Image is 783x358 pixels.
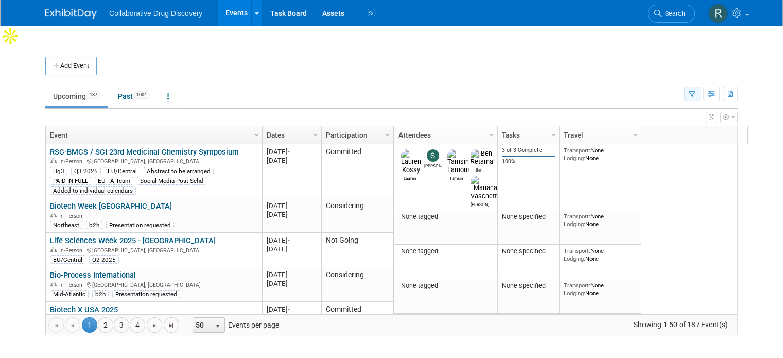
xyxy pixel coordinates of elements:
span: Lodging: [564,255,585,262]
img: Mariana Vaschetto [471,176,500,200]
div: [DATE] [267,210,317,219]
div: [DATE] [267,314,317,322]
span: Column Settings [311,131,320,139]
span: In-Person [59,282,85,288]
img: ExhibitDay [45,9,97,19]
span: Lodging: [564,155,585,162]
a: 4 [130,317,145,333]
span: In-Person [59,247,85,254]
div: None None [564,147,638,162]
img: Tamsin Lamont [447,149,469,174]
span: 1004 [133,91,150,99]
div: 3 of 3 Complete [502,147,555,154]
div: None tagged [398,247,494,255]
div: Presentation requested [106,221,174,229]
div: [DATE] [267,201,317,210]
a: Biotech Week [GEOGRAPHIC_DATA] [50,201,172,211]
a: 3 [114,317,129,333]
div: Q3 2025 [71,167,101,175]
div: Mariana Vaschetto [471,200,489,207]
a: Go to the last page [164,317,179,333]
div: None None [564,213,638,228]
a: RSC-BMCS / SCI 23rd Medicinal Chemistry Symposium [50,147,239,157]
a: Travel [564,126,635,144]
a: Go to the previous page [65,317,80,333]
span: - [288,202,290,210]
div: Mid-Atlantic [50,290,89,298]
a: 2 [98,317,113,333]
div: None tagged [398,213,494,221]
a: Go to the next page [147,317,162,333]
div: [DATE] [267,270,317,279]
span: 50 [193,318,211,332]
button: Add Event [45,57,97,75]
span: Events per page [180,317,289,333]
div: 100% [502,158,555,165]
a: Column Settings [310,126,322,142]
span: 187 [86,91,100,99]
a: Upcoming187 [45,87,108,106]
div: None tagged [398,282,494,290]
a: Life Sciences Week 2025 - [GEOGRAPHIC_DATA] [50,236,216,245]
div: [GEOGRAPHIC_DATA], [GEOGRAPHIC_DATA] [50,157,257,165]
span: Transport: [564,147,590,154]
td: Not Going [321,233,393,267]
img: In-Person Event [50,158,57,163]
td: Committed [321,144,393,198]
span: Column Settings [549,131,558,139]
div: [GEOGRAPHIC_DATA], [GEOGRAPHIC_DATA] [50,280,257,289]
td: Committed [321,302,393,352]
span: Transport: [564,282,590,289]
span: Lodging: [564,289,585,297]
td: Considering [321,267,393,302]
div: [GEOGRAPHIC_DATA], [GEOGRAPHIC_DATA] [50,246,257,254]
a: Tasks [502,126,552,144]
div: EU/Central [50,255,85,264]
div: Abstract to be arranged [144,167,214,175]
div: EU - A Team [95,177,133,185]
a: Search [648,5,695,23]
div: b2h [86,221,102,229]
div: [DATE] [267,245,317,253]
img: Lauren Kossy [401,149,421,174]
div: None specified [502,247,555,255]
span: - [288,271,290,279]
td: Considering [321,198,393,233]
img: In-Person Event [50,213,57,218]
div: EU/Central [105,167,140,175]
span: Transport: [564,247,590,254]
a: Bio-Process International [50,270,136,280]
a: Column Settings [548,126,560,142]
span: Lodging: [564,220,585,228]
span: - [288,148,290,156]
span: - [288,236,290,244]
a: Column Settings [631,126,642,142]
img: In-Person Event [50,282,57,287]
a: Column Settings [486,126,498,142]
img: In-Person Event [50,247,57,252]
div: PAID IN FULL [50,177,91,185]
div: [DATE] [267,305,317,314]
a: Column Settings [251,126,263,142]
span: - [288,305,290,313]
div: None None [564,247,638,262]
div: Ben Retamal [471,166,489,173]
div: Hg3 [50,167,67,175]
a: Dates [267,126,315,144]
span: Go to the first page [52,321,60,330]
div: None specified [502,213,555,221]
span: Column Settings [252,131,260,139]
a: Biotech X USA 2025 [50,305,118,314]
span: select [214,322,222,330]
a: Participation [326,126,387,144]
span: Column Settings [632,131,640,139]
span: Showing 1-50 of 187 Event(s) [624,317,737,332]
div: [DATE] [267,236,317,245]
span: Go to the last page [167,321,176,330]
img: Susana Tomasio [427,149,439,162]
div: None specified [502,282,555,290]
div: Q2 2025 [89,255,119,264]
a: Column Settings [382,126,394,142]
a: Attendees [398,126,491,144]
div: [DATE] [267,156,317,165]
